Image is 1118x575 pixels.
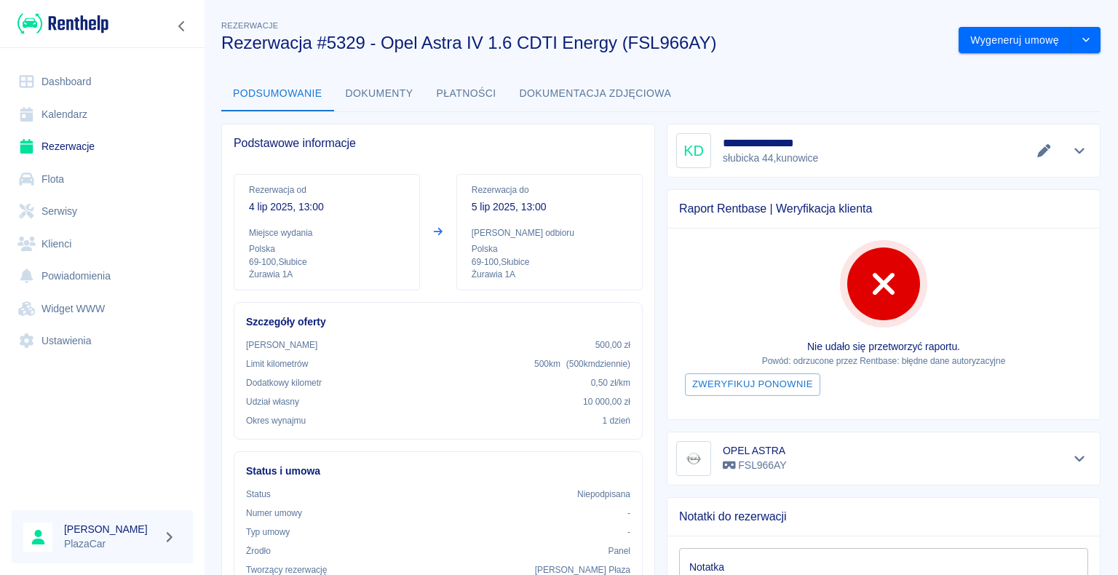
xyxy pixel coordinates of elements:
img: Renthelp logo [17,12,108,36]
a: Flota [12,163,193,196]
p: - [627,507,630,520]
h6: OPEL ASTRA [723,443,787,458]
p: Udział własny [246,395,299,408]
div: KD [676,133,711,168]
a: Rezerwacje [12,130,193,163]
p: Niepodpisana [577,488,630,501]
p: Panel [608,544,631,558]
p: Limit kilometrów [246,357,308,370]
h6: Status i umowa [246,464,630,479]
p: Numer umowy [246,507,302,520]
button: Edytuj dane [1032,140,1056,161]
a: Powiadomienia [12,260,193,293]
button: Zweryfikuj ponownie [685,373,820,396]
p: Typ umowy [246,526,290,539]
span: ( 500 km dziennie ) [566,359,630,369]
p: 500 km [534,357,630,370]
button: Pokaż szczegóły [1068,140,1092,161]
p: Rezerwacja od [249,183,405,197]
p: [PERSON_NAME] odbioru [472,226,627,239]
button: Zwiń nawigację [171,17,193,36]
button: Wygeneruj umowę [959,27,1071,54]
p: Polska [249,242,405,255]
p: Żurawia 1A [472,269,627,281]
p: Polska [472,242,627,255]
h3: Rezerwacja #5329 - Opel Astra IV 1.6 CDTI Energy (FSL966AY) [221,33,947,53]
p: FSL966AY [723,458,787,473]
p: 0,50 zł /km [591,376,630,389]
img: Image [679,444,708,473]
a: Klienci [12,228,193,261]
a: Widget WWW [12,293,193,325]
p: 500,00 zł [595,338,630,352]
p: Okres wynajmu [246,414,306,427]
a: Serwisy [12,195,193,228]
p: 4 lip 2025, 13:00 [249,199,405,215]
p: 5 lip 2025, 13:00 [472,199,627,215]
p: Żurawia 1A [249,269,405,281]
a: Renthelp logo [12,12,108,36]
p: Powód: odrzucone przez Rentbase: błędne dane autoryzacyjne [679,354,1088,368]
p: [PERSON_NAME] [246,338,317,352]
p: PlazaCar [64,536,157,552]
p: Miejsce wydania [249,226,405,239]
a: Kalendarz [12,98,193,131]
p: 69-100 , Słubice [249,255,405,269]
button: Dokumentacja zdjęciowa [508,76,683,111]
p: 69-100 , Słubice [472,255,627,269]
button: Podsumowanie [221,76,334,111]
h6: [PERSON_NAME] [64,522,157,536]
button: drop-down [1071,27,1101,54]
p: - [627,526,630,539]
p: Nie udało się przetworzyć raportu. [679,339,1088,354]
p: Dodatkowy kilometr [246,376,322,389]
button: Płatności [425,76,508,111]
p: Żrodło [246,544,271,558]
p: 1 dzień [603,414,630,427]
p: Rezerwacja do [472,183,627,197]
button: Dokumenty [334,76,425,111]
span: Notatki do rezerwacji [679,509,1088,524]
p: Status [246,488,271,501]
h6: Szczegóły oferty [246,314,630,330]
a: Dashboard [12,66,193,98]
span: Raport Rentbase | Weryfikacja klienta [679,202,1088,216]
span: Rezerwacje [221,21,278,30]
button: Pokaż szczegóły [1068,448,1092,469]
span: Podstawowe informacje [234,136,643,151]
p: słubicka 44 , kunowice [723,151,818,166]
p: 10 000,00 zł [583,395,630,408]
a: Ustawienia [12,325,193,357]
